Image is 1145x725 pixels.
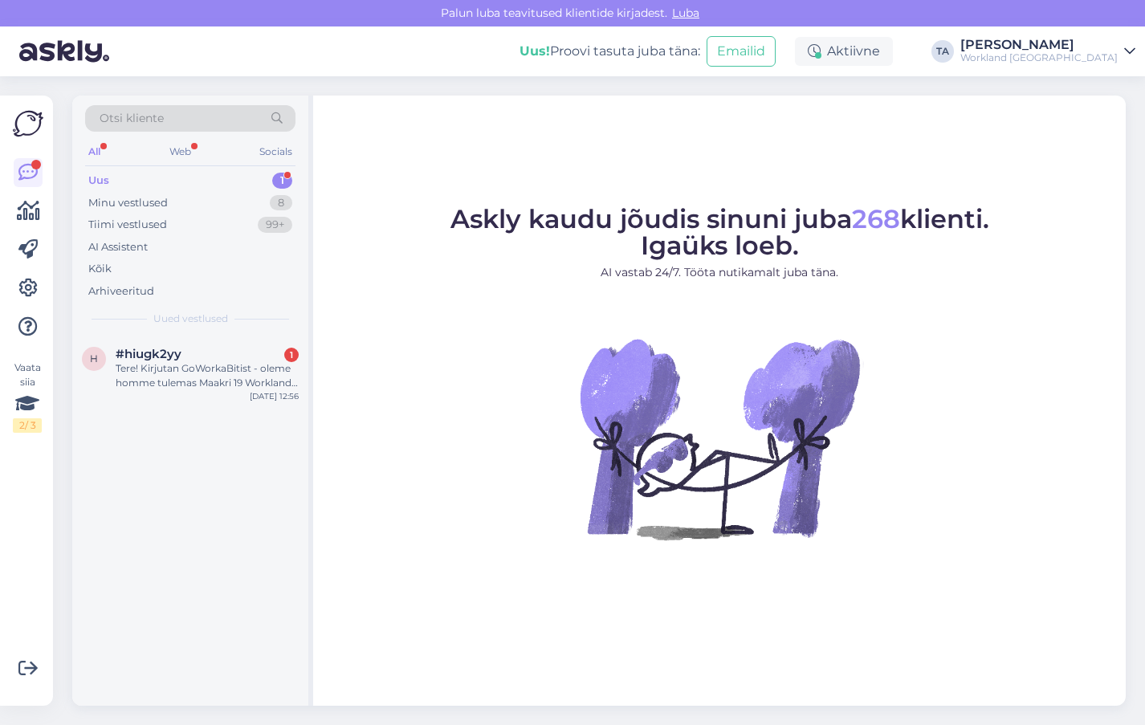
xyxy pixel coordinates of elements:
div: AI Assistent [88,239,148,255]
div: TA [931,40,954,63]
span: #hiugk2yy [116,347,181,361]
div: 1 [272,173,292,189]
span: 268 [852,203,900,234]
div: Socials [256,141,295,162]
div: All [85,141,104,162]
a: [PERSON_NAME]Workland [GEOGRAPHIC_DATA] [960,39,1135,64]
div: 99+ [258,217,292,233]
span: Otsi kliente [100,110,164,127]
div: Uus [88,173,109,189]
span: Luba [667,6,704,20]
button: Emailid [707,36,776,67]
div: Aktiivne [795,37,893,66]
img: Askly Logo [13,108,43,139]
div: 2 / 3 [13,418,42,433]
div: 8 [270,195,292,211]
div: Workland [GEOGRAPHIC_DATA] [960,51,1118,64]
span: h [90,352,98,365]
div: [DATE] 12:56 [250,390,299,402]
p: AI vastab 24/7. Tööta nutikamalt juba täna. [450,264,989,281]
div: Proovi tasuta juba täna: [520,42,700,61]
div: Tiimi vestlused [88,217,167,233]
span: Uued vestlused [153,312,228,326]
div: Tere! Kirjutan GoWorkaBitist - oleme homme tulemas Maakri 19 Worklandi ja soovisin öelda, et meie... [116,361,299,390]
div: Kõik [88,261,112,277]
div: Web [166,141,194,162]
span: Askly kaudu jõudis sinuni juba klienti. Igaüks loeb. [450,203,989,261]
div: Vaata siia [13,360,42,433]
div: Arhiveeritud [88,283,154,299]
b: Uus! [520,43,550,59]
div: [PERSON_NAME] [960,39,1118,51]
div: Minu vestlused [88,195,168,211]
img: No Chat active [575,294,864,583]
div: 1 [284,348,299,362]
